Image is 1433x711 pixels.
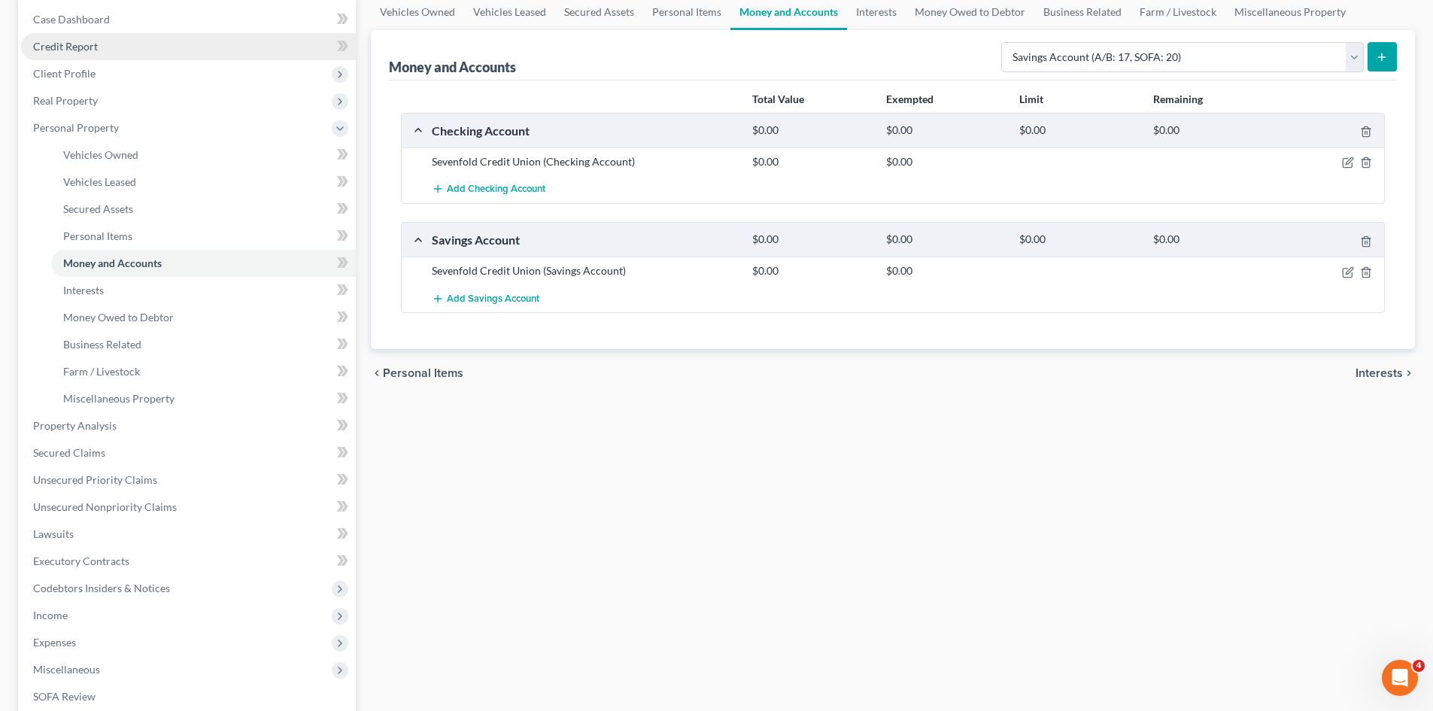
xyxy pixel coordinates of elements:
[752,93,804,105] strong: Total Value
[21,33,356,60] a: Credit Report
[745,263,878,278] div: $0.00
[1413,660,1425,672] span: 4
[1012,123,1145,138] div: $0.00
[63,365,140,378] span: Farm / Livestock
[447,293,539,305] span: Add Savings Account
[424,154,745,169] div: Sevenfold Credit Union (Checking Account)
[51,141,356,169] a: Vehicles Owned
[383,367,463,379] span: Personal Items
[51,169,356,196] a: Vehicles Leased
[63,284,104,296] span: Interests
[33,582,170,594] span: Codebtors Insiders & Notices
[21,439,356,466] a: Secured Claims
[424,123,745,138] div: Checking Account
[33,13,110,26] span: Case Dashboard
[51,358,356,385] a: Farm / Livestock
[432,284,539,312] button: Add Savings Account
[424,263,745,278] div: Sevenfold Credit Union (Savings Account)
[63,392,175,405] span: Miscellaneous Property
[33,636,76,649] span: Expenses
[33,500,177,513] span: Unsecured Nonpriority Claims
[886,93,934,105] strong: Exempted
[63,175,136,188] span: Vehicles Leased
[21,521,356,548] a: Lawsuits
[33,94,98,107] span: Real Property
[21,412,356,439] a: Property Analysis
[1356,367,1403,379] span: Interests
[51,250,356,277] a: Money and Accounts
[33,527,74,540] span: Lawsuits
[745,123,878,138] div: $0.00
[424,232,745,248] div: Savings Account
[63,338,141,351] span: Business Related
[745,232,878,247] div: $0.00
[33,446,105,459] span: Secured Claims
[1403,367,1415,379] i: chevron_right
[1146,123,1279,138] div: $0.00
[51,277,356,304] a: Interests
[51,331,356,358] a: Business Related
[33,121,119,134] span: Personal Property
[63,257,162,269] span: Money and Accounts
[1146,232,1279,247] div: $0.00
[51,196,356,223] a: Secured Assets
[879,263,1012,278] div: $0.00
[745,154,878,169] div: $0.00
[21,466,356,494] a: Unsecured Priority Claims
[51,223,356,250] a: Personal Items
[33,473,157,486] span: Unsecured Priority Claims
[879,154,1012,169] div: $0.00
[21,494,356,521] a: Unsecured Nonpriority Claims
[63,202,133,215] span: Secured Assets
[33,555,129,567] span: Executory Contracts
[33,40,98,53] span: Credit Report
[21,683,356,710] a: SOFA Review
[389,58,516,76] div: Money and Accounts
[33,609,68,621] span: Income
[1382,660,1418,696] iframe: Intercom live chat
[33,663,100,676] span: Miscellaneous
[51,304,356,331] a: Money Owed to Debtor
[63,311,174,324] span: Money Owed to Debtor
[371,367,463,379] button: chevron_left Personal Items
[63,148,138,161] span: Vehicles Owned
[63,229,132,242] span: Personal Items
[1153,93,1203,105] strong: Remaining
[879,232,1012,247] div: $0.00
[447,184,545,196] span: Add Checking Account
[1012,232,1145,247] div: $0.00
[432,175,545,203] button: Add Checking Account
[33,419,117,432] span: Property Analysis
[33,690,96,703] span: SOFA Review
[33,67,96,80] span: Client Profile
[1356,367,1415,379] button: Interests chevron_right
[21,6,356,33] a: Case Dashboard
[371,367,383,379] i: chevron_left
[21,548,356,575] a: Executory Contracts
[51,385,356,412] a: Miscellaneous Property
[879,123,1012,138] div: $0.00
[1019,93,1043,105] strong: Limit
